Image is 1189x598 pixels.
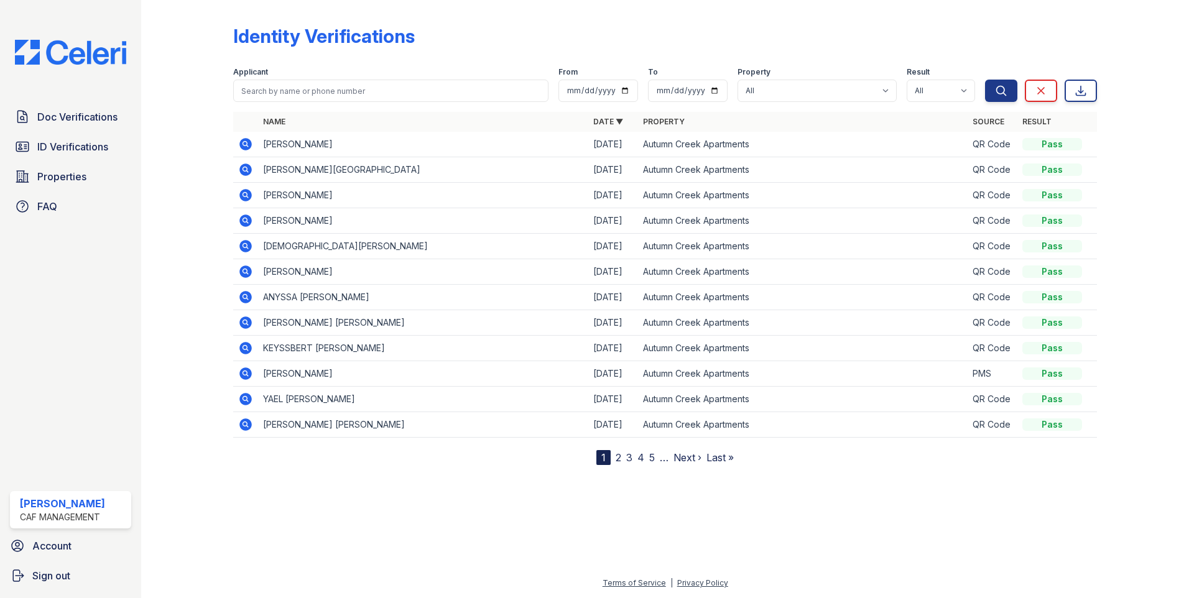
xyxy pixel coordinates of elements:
[588,361,638,387] td: [DATE]
[968,285,1017,310] td: QR Code
[596,450,611,465] div: 1
[638,259,968,285] td: Autumn Creek Apartments
[638,412,968,438] td: Autumn Creek Apartments
[37,139,108,154] span: ID Verifications
[706,451,734,464] a: Last »
[1022,117,1052,126] a: Result
[10,134,131,159] a: ID Verifications
[588,412,638,438] td: [DATE]
[649,451,655,464] a: 5
[258,208,588,234] td: [PERSON_NAME]
[258,336,588,361] td: KEYSSBERT [PERSON_NAME]
[638,234,968,259] td: Autumn Creek Apartments
[968,132,1017,157] td: QR Code
[603,578,666,587] a: Terms of Service
[558,67,578,77] label: From
[20,496,105,511] div: [PERSON_NAME]
[638,361,968,387] td: Autumn Creek Apartments
[588,208,638,234] td: [DATE]
[258,310,588,336] td: [PERSON_NAME] [PERSON_NAME]
[643,117,685,126] a: Property
[10,104,131,129] a: Doc Verifications
[233,25,415,47] div: Identity Verifications
[670,578,673,587] div: |
[1022,138,1082,150] div: Pass
[588,132,638,157] td: [DATE]
[907,67,930,77] label: Result
[593,117,623,126] a: Date ▼
[37,109,118,124] span: Doc Verifications
[588,285,638,310] td: [DATE]
[588,183,638,208] td: [DATE]
[233,67,268,77] label: Applicant
[648,67,658,77] label: To
[968,183,1017,208] td: QR Code
[660,450,669,465] span: …
[1022,189,1082,201] div: Pass
[32,568,70,583] span: Sign out
[588,336,638,361] td: [DATE]
[588,310,638,336] td: [DATE]
[5,40,136,65] img: CE_Logo_Blue-a8612792a0a2168367f1c8372b55b34899dd931a85d93a1a3d3e32e68fde9ad4.png
[263,117,285,126] a: Name
[968,208,1017,234] td: QR Code
[258,157,588,183] td: [PERSON_NAME][GEOGRAPHIC_DATA]
[968,336,1017,361] td: QR Code
[1022,163,1082,176] div: Pass
[1022,393,1082,405] div: Pass
[1022,342,1082,354] div: Pass
[638,310,968,336] td: Autumn Creek Apartments
[626,451,632,464] a: 3
[1022,265,1082,278] div: Pass
[637,451,644,464] a: 4
[638,132,968,157] td: Autumn Creek Apartments
[588,387,638,412] td: [DATE]
[258,361,588,387] td: [PERSON_NAME]
[638,387,968,412] td: Autumn Creek Apartments
[1022,291,1082,303] div: Pass
[5,533,136,558] a: Account
[588,234,638,259] td: [DATE]
[588,157,638,183] td: [DATE]
[37,199,57,214] span: FAQ
[968,234,1017,259] td: QR Code
[1022,367,1082,380] div: Pass
[1022,316,1082,329] div: Pass
[638,285,968,310] td: Autumn Creek Apartments
[1022,418,1082,431] div: Pass
[968,361,1017,387] td: PMS
[258,412,588,438] td: [PERSON_NAME] [PERSON_NAME]
[1022,240,1082,252] div: Pass
[638,157,968,183] td: Autumn Creek Apartments
[20,511,105,523] div: CAF Management
[258,285,588,310] td: ANYSSA [PERSON_NAME]
[968,157,1017,183] td: QR Code
[258,259,588,285] td: [PERSON_NAME]
[32,538,72,553] span: Account
[258,234,588,259] td: [DEMOGRAPHIC_DATA][PERSON_NAME]
[233,80,548,102] input: Search by name or phone number
[968,310,1017,336] td: QR Code
[10,164,131,189] a: Properties
[258,183,588,208] td: [PERSON_NAME]
[258,132,588,157] td: [PERSON_NAME]
[968,259,1017,285] td: QR Code
[738,67,770,77] label: Property
[588,259,638,285] td: [DATE]
[616,451,621,464] a: 2
[638,336,968,361] td: Autumn Creek Apartments
[968,412,1017,438] td: QR Code
[638,208,968,234] td: Autumn Creek Apartments
[673,451,701,464] a: Next ›
[37,169,86,184] span: Properties
[638,183,968,208] td: Autumn Creek Apartments
[10,194,131,219] a: FAQ
[1022,214,1082,227] div: Pass
[258,387,588,412] td: YAEL [PERSON_NAME]
[973,117,1004,126] a: Source
[677,578,728,587] a: Privacy Policy
[5,563,136,588] a: Sign out
[968,387,1017,412] td: QR Code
